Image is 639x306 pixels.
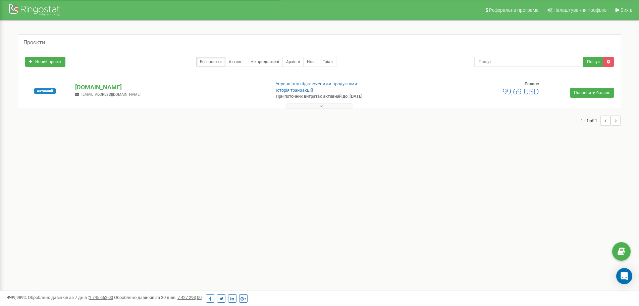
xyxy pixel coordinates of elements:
span: Налаштування профілю [553,7,606,13]
u: 7 427 293,00 [177,295,202,300]
a: Поповнити баланс [570,88,614,98]
a: Всі проєкти [196,57,225,67]
a: Не продовжені [247,57,283,67]
p: При поточних витратах активний до: [DATE] [276,93,415,100]
span: Вихід [621,7,632,13]
span: 99,989% [7,295,27,300]
span: Реферальна програма [489,7,539,13]
span: Баланс [525,81,539,86]
span: 1 - 1 of 1 [581,116,600,126]
a: Історія транзакцій [276,88,313,93]
h5: Проєкти [23,40,45,46]
a: Архівні [282,57,304,67]
span: [EMAIL_ADDRESS][DOMAIN_NAME] [82,92,141,97]
span: 99,69 USD [502,87,539,96]
div: Open Intercom Messenger [616,268,632,284]
span: Активний [34,88,56,94]
a: Тріал [319,57,336,67]
span: Оброблено дзвінків за 7 днів : [28,295,113,300]
p: [DOMAIN_NAME] [75,83,265,92]
a: Активні [225,57,247,67]
u: 1 745 662,00 [89,295,113,300]
input: Пошук [474,57,584,67]
a: Управління підключеними продуктами [276,81,357,86]
nav: ... [581,109,621,132]
button: Пошук [583,57,603,67]
a: Новий проєкт [25,57,65,67]
span: Оброблено дзвінків за 30 днів : [114,295,202,300]
a: Нові [303,57,319,67]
